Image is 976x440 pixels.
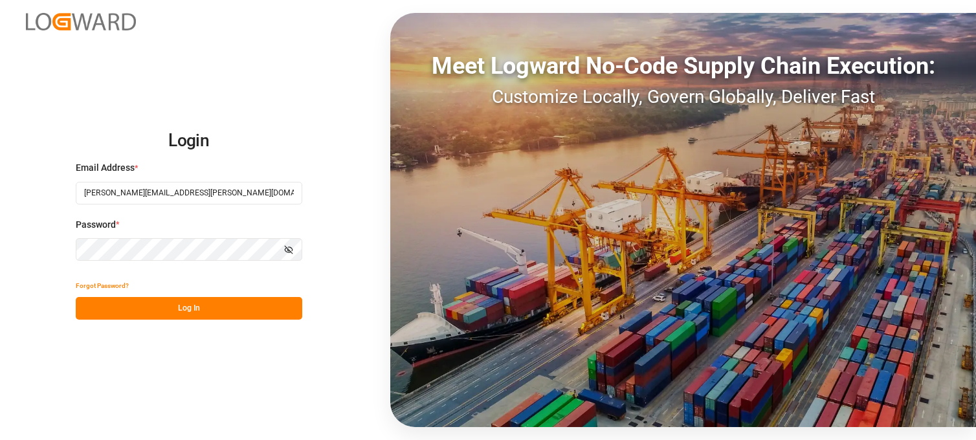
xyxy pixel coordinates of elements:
[76,274,129,297] button: Forgot Password?
[26,13,136,30] img: Logward_new_orange.png
[76,182,302,204] input: Enter your email
[76,297,302,320] button: Log In
[390,49,976,83] div: Meet Logward No-Code Supply Chain Execution:
[76,218,116,232] span: Password
[76,120,302,162] h2: Login
[76,161,135,175] span: Email Address
[390,83,976,111] div: Customize Locally, Govern Globally, Deliver Fast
